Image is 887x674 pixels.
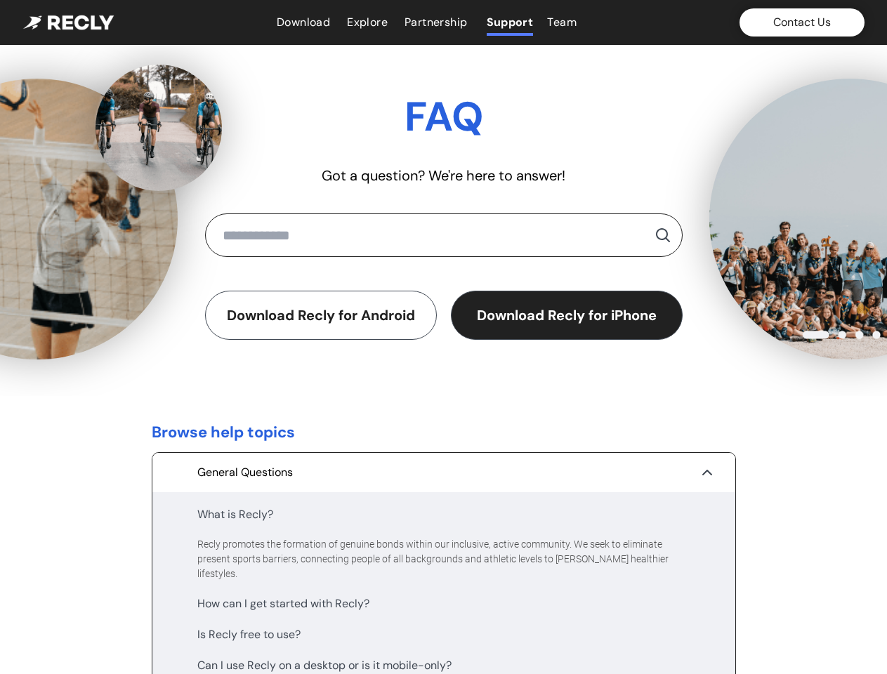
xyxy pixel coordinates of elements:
[740,8,865,37] button: Contact Us
[197,595,690,612] button: How can I get started with Recly?
[547,14,579,32] li: Team
[347,14,390,32] li: Explore
[547,14,579,31] a: Team
[197,626,690,643] button: Is Recly free to use?
[205,166,683,185] div: Got a question? We're here to answer!
[197,537,690,581] div: Recly promotes the formation of genuine bonds within our inclusive, active community. We seek to ...
[197,657,690,674] button: Can I use Recly on a desktop or is it mobile-only?
[205,291,437,340] button: Download Recly for Android
[197,464,293,481] span: General Questions
[152,421,736,444] div: Browse help topics
[451,291,683,340] button: Download Recly for iPhone
[487,14,534,31] a: Support
[277,14,333,32] li: Download
[205,90,683,143] div: FAQ
[405,14,472,31] a: Partnership
[405,14,472,32] li: Partnership
[197,506,690,523] button: What is Recly?
[347,14,390,31] a: Explore
[487,14,534,32] li: Support
[277,14,333,31] a: Download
